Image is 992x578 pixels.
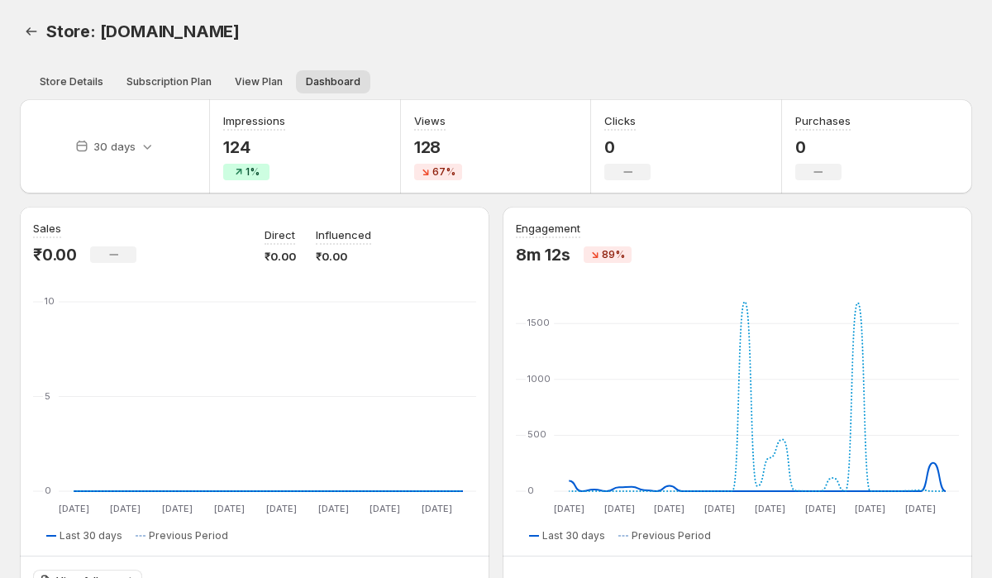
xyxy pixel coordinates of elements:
[370,503,400,514] text: [DATE]
[46,21,240,41] span: Store: [DOMAIN_NAME]
[30,70,113,93] button: Store details
[602,248,625,261] span: 89%
[516,245,570,265] p: 8m 12s
[905,503,936,514] text: [DATE]
[554,503,584,514] text: [DATE]
[318,503,349,514] text: [DATE]
[265,227,295,243] p: Direct
[527,428,546,440] text: 500
[59,503,89,514] text: [DATE]
[225,70,293,93] button: View plan
[162,503,193,514] text: [DATE]
[654,503,684,514] text: [DATE]
[45,390,50,402] text: 5
[604,112,636,129] h3: Clicks
[117,70,222,93] button: Subscription plan
[265,248,296,265] p: ₹0.00
[93,138,136,155] p: 30 days
[266,503,297,514] text: [DATE]
[527,485,534,496] text: 0
[316,248,371,265] p: ₹0.00
[126,75,212,88] span: Subscription Plan
[414,112,446,129] h3: Views
[214,503,245,514] text: [DATE]
[45,485,51,496] text: 0
[33,220,61,236] h3: Sales
[527,373,551,385] text: 1000
[246,165,260,179] span: 1%
[296,70,370,93] button: Dashboard
[632,529,711,542] span: Previous Period
[45,295,55,307] text: 10
[414,137,462,157] p: 128
[422,503,452,514] text: [DATE]
[855,503,885,514] text: [DATE]
[149,529,228,542] span: Previous Period
[542,529,605,542] span: Last 30 days
[235,75,283,88] span: View Plan
[805,503,836,514] text: [DATE]
[755,503,785,514] text: [DATE]
[20,20,43,43] a: Back
[33,245,77,265] p: ₹0.00
[795,137,851,157] p: 0
[223,112,285,129] h3: Impressions
[604,503,635,514] text: [DATE]
[527,317,550,328] text: 1500
[604,137,651,157] p: 0
[795,112,851,129] h3: Purchases
[432,165,455,179] span: 67%
[306,75,360,88] span: Dashboard
[40,75,103,88] span: Store Details
[223,137,285,157] p: 124
[110,503,141,514] text: [DATE]
[516,220,580,236] h3: Engagement
[316,227,371,243] p: Influenced
[60,529,122,542] span: Last 30 days
[704,503,735,514] text: [DATE]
